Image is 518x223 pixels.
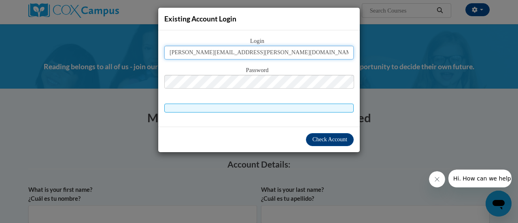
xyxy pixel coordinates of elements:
button: Check Account [306,133,354,146]
iframe: Message from company [448,170,512,187]
span: Password [164,66,354,75]
span: Existing Account Login [164,15,236,23]
span: Hi. How can we help? [5,6,66,12]
iframe: Close message [429,171,445,187]
span: Check Account [312,136,347,142]
span: Login [164,37,354,46]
